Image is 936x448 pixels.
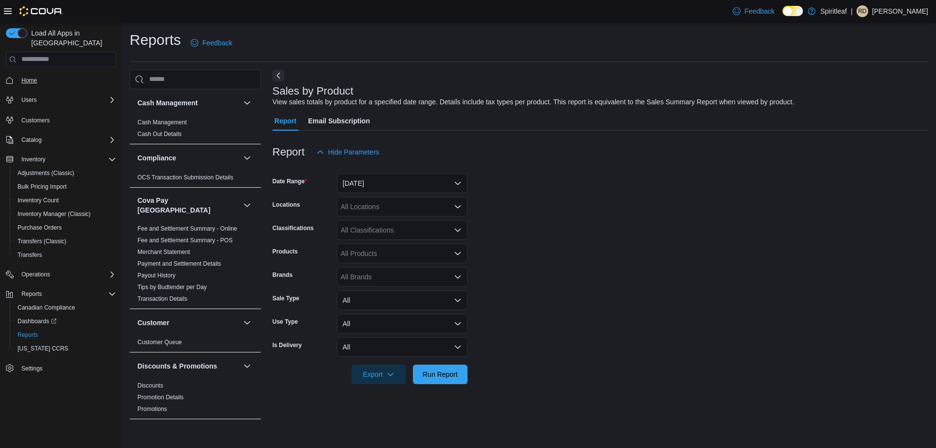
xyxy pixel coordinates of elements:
[137,130,182,138] span: Cash Out Details
[137,225,237,232] a: Fee and Settlement Summary - Online
[137,361,217,371] h3: Discounts & Promotions
[137,394,184,401] a: Promotion Details
[130,223,261,309] div: Cova Pay [GEOGRAPHIC_DATA]
[18,362,116,374] span: Settings
[14,315,60,327] a: Dashboards
[137,236,233,244] span: Fee and Settlement Summary - POS
[273,318,298,326] label: Use Type
[18,224,62,232] span: Purchase Orders
[14,235,116,247] span: Transfers (Classic)
[18,134,45,146] button: Catalog
[137,405,167,413] span: Promotions
[454,203,462,211] button: Open list of options
[241,152,253,164] button: Compliance
[18,94,116,106] span: Users
[21,117,50,124] span: Customers
[14,222,66,234] a: Purchase Orders
[18,288,116,300] span: Reports
[14,235,70,247] a: Transfers (Classic)
[273,146,305,158] h3: Report
[130,117,261,144] div: Cash Management
[130,380,261,419] div: Discounts & Promotions
[19,6,63,16] img: Cova
[137,260,221,267] a: Payment and Settlement Details
[273,341,302,349] label: Is Delivery
[273,248,298,255] label: Products
[14,222,116,234] span: Purchase Orders
[18,154,116,165] span: Inventory
[2,113,120,127] button: Customers
[137,272,175,279] a: Payout History
[137,119,187,126] a: Cash Management
[137,318,239,328] button: Customer
[14,195,116,206] span: Inventory Count
[18,251,42,259] span: Transfers
[137,283,207,291] span: Tips by Budtender per Day
[2,93,120,107] button: Users
[130,172,261,187] div: Compliance
[21,136,41,144] span: Catalog
[274,111,296,131] span: Report
[454,273,462,281] button: Open list of options
[308,111,370,131] span: Email Subscription
[241,199,253,211] button: Cova Pay [GEOGRAPHIC_DATA]
[851,5,853,17] p: |
[137,174,234,181] a: OCS Transaction Submission Details
[18,114,116,126] span: Customers
[10,221,120,234] button: Purchase Orders
[351,365,406,384] button: Export
[241,360,253,372] button: Discounts & Promotions
[18,304,75,312] span: Canadian Compliance
[18,94,40,106] button: Users
[14,302,79,313] a: Canadian Compliance
[2,361,120,375] button: Settings
[137,295,187,302] a: Transaction Details
[820,5,847,17] p: Spiritleaf
[2,133,120,147] button: Catalog
[273,97,794,107] div: View sales totals by product for a specified date range. Details include tax types per product. T...
[273,201,300,209] label: Locations
[357,365,400,384] span: Export
[2,73,120,87] button: Home
[857,5,868,17] div: Ravi D
[6,69,116,401] nav: Complex example
[137,98,239,108] button: Cash Management
[10,248,120,262] button: Transfers
[137,338,182,346] span: Customer Queue
[337,174,468,193] button: [DATE]
[14,167,78,179] a: Adjustments (Classic)
[14,181,116,193] span: Bulk Pricing Import
[137,406,167,412] a: Promotions
[14,208,116,220] span: Inventory Manager (Classic)
[2,268,120,281] button: Operations
[18,210,91,218] span: Inventory Manager (Classic)
[2,153,120,166] button: Inventory
[273,177,307,185] label: Date Range
[18,237,66,245] span: Transfers (Classic)
[137,153,176,163] h3: Compliance
[744,6,774,16] span: Feedback
[130,336,261,352] div: Customer
[454,250,462,257] button: Open list of options
[18,288,46,300] button: Reports
[137,382,163,390] span: Discounts
[782,6,803,16] input: Dark Mode
[14,249,46,261] a: Transfers
[137,98,198,108] h3: Cash Management
[137,318,169,328] h3: Customer
[18,331,38,339] span: Reports
[14,329,42,341] a: Reports
[21,365,42,372] span: Settings
[729,1,778,21] a: Feedback
[423,370,458,379] span: Run Report
[14,208,95,220] a: Inventory Manager (Classic)
[18,154,49,165] button: Inventory
[137,260,221,268] span: Payment and Settlement Details
[187,33,236,53] a: Feedback
[413,365,468,384] button: Run Report
[312,142,383,162] button: Hide Parameters
[14,249,116,261] span: Transfers
[18,269,54,280] button: Operations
